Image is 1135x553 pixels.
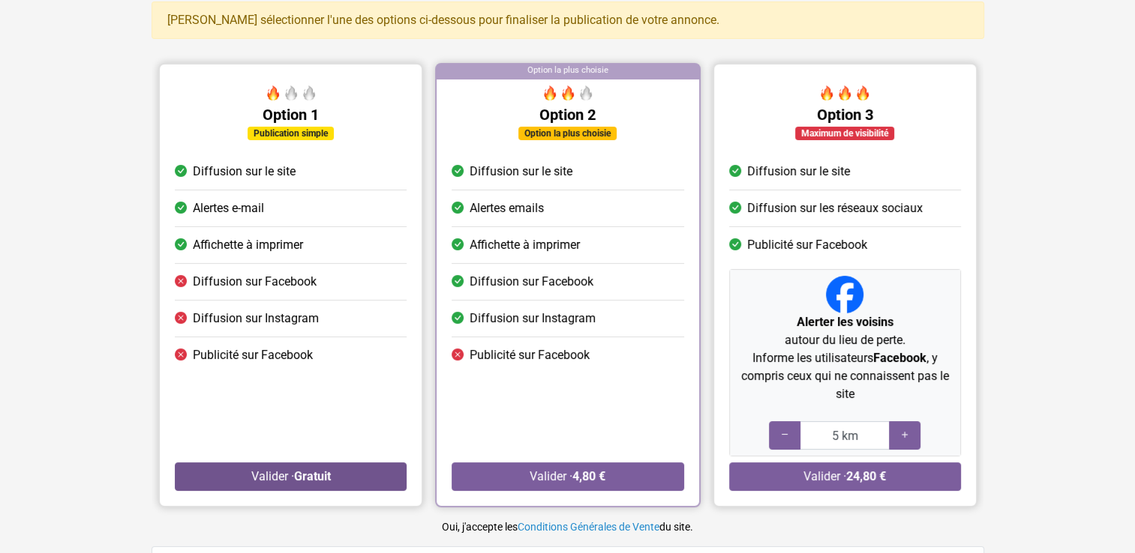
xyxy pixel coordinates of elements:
strong: 24,80 € [846,469,886,483]
span: Diffusion sur le site [746,163,849,181]
span: Diffusion sur Instagram [470,309,596,327]
span: Diffusion sur Facebook [470,273,593,291]
button: Valider ·24,80 € [728,462,960,491]
strong: Alerter les voisins [796,315,893,329]
h5: Option 2 [452,106,683,124]
span: Diffusion sur les réseaux sociaux [746,199,922,217]
span: Diffusion sur Instagram [193,309,319,327]
span: Affichette à imprimer [470,236,580,254]
span: Affichette à imprimer [193,236,303,254]
div: Option la plus choisie [437,64,698,79]
span: Diffusion sur Facebook [193,273,317,291]
button: Valider ·Gratuit [175,462,407,491]
span: Alertes emails [470,199,544,217]
img: Facebook [826,276,863,313]
span: Alertes e-mail [193,199,264,217]
span: Diffusion sur le site [193,163,296,181]
strong: Gratuit [293,469,330,483]
h5: Option 3 [728,106,960,124]
span: Diffusion sur le site [470,163,572,181]
strong: Facebook [872,351,926,365]
span: Publicité sur Facebook [193,346,313,364]
div: Maximum de visibilité [795,127,894,140]
p: autour du lieu de perte. [735,313,953,349]
p: Informe les utilisateurs , y compris ceux qui ne connaissent pas le site [735,349,953,403]
div: [PERSON_NAME] sélectionner l'une des options ci-dessous pour finaliser la publication de votre an... [152,1,984,39]
div: Publication simple [248,127,334,140]
span: Publicité sur Facebook [470,346,590,364]
strong: 4,80 € [572,469,605,483]
a: Conditions Générales de Vente [518,521,659,533]
button: Valider ·4,80 € [452,462,683,491]
span: Publicité sur Facebook [746,236,866,254]
div: Option la plus choisie [518,127,617,140]
h5: Option 1 [175,106,407,124]
small: Oui, j'accepte les du site. [442,521,693,533]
